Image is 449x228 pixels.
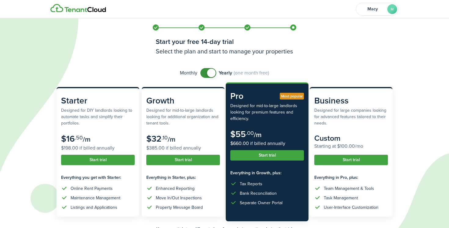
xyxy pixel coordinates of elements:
[246,129,254,137] subscription-pricing-card-price-cents: .00
[146,155,220,165] button: Start trial
[75,134,83,142] subscription-pricing-card-price-cents: .50
[156,47,293,56] h3: Select the plan and start to manage your properties
[146,174,220,181] subscription-pricing-card-features-title: Everything in Starter, plus:
[61,132,75,145] subscription-pricing-card-price-amount: $16
[71,195,120,201] div: Maintenance Management
[230,128,246,140] subscription-pricing-card-price-amount: $55
[146,107,220,126] subscription-pricing-card-description: Designed for mid-to-large landlords looking for additional organization and tenant tools.
[360,7,385,11] span: Macy
[387,4,397,14] avatar-text: M
[314,155,388,165] button: Start trial
[156,195,202,201] div: Move In/Out Inspections
[324,185,374,192] div: Team Management & Tools
[168,134,175,144] subscription-pricing-card-price-period: /m
[230,150,304,161] button: Start trial
[314,132,341,144] subscription-pricing-card-price-amount: Custom
[61,155,135,165] button: Start trial
[314,143,388,150] subscription-pricing-card-price-annual: Starting at $100.00/mo
[162,134,168,142] subscription-pricing-card-price-cents: .10
[146,144,220,152] subscription-pricing-card-price-annual: $385.00 if billed annually
[240,200,283,206] div: Separate Owner Portal
[61,144,135,152] subscription-pricing-card-price-annual: $198.00 if billed annually
[180,69,197,77] span: Monthly
[50,4,106,13] img: Logo
[240,181,262,187] div: Tax Reports
[230,90,304,103] subscription-pricing-card-title: Pro
[146,132,162,145] subscription-pricing-card-price-amount: $32
[240,190,277,197] div: Bank Reconciliation
[254,130,261,140] subscription-pricing-card-price-period: /m
[71,204,117,211] div: Listings and Applications
[314,174,388,181] subscription-pricing-card-features-title: Everything in Pro, plus:
[61,94,135,107] subscription-pricing-card-title: Starter
[71,185,113,192] div: Online Rent Payments
[356,3,399,16] button: Open menu
[146,94,220,107] subscription-pricing-card-title: Growth
[83,134,90,144] subscription-pricing-card-price-period: /m
[156,37,293,47] h1: Start your free 14-day trial
[61,174,135,181] subscription-pricing-card-features-title: Everything you get with Starter:
[61,107,135,126] subscription-pricing-card-description: Designed for DIY landlords looking to automate tasks and simplify their portfolios.
[230,170,304,176] subscription-pricing-card-features-title: Everything in Growth, plus:
[230,140,304,147] subscription-pricing-card-price-annual: $660.00 if billed annually
[230,103,304,122] subscription-pricing-card-description: Designed for mid-to-large landlords looking for premium features and efficiency.
[281,93,303,99] span: Most popular
[156,204,203,211] div: Property Message Board
[314,107,388,126] subscription-pricing-card-description: Designed for large companies looking for advanced features tailored to their needs.
[156,185,195,192] div: Enhanced Reporting
[324,195,358,201] div: Task Management
[314,94,388,107] subscription-pricing-card-title: Business
[324,204,378,211] div: User-Interface Customization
